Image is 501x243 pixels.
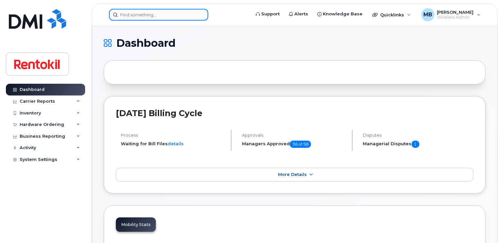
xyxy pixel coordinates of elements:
h2: [DATE] Billing Cycle [116,108,473,118]
span: More Details [278,172,307,177]
a: details [168,141,184,146]
h4: Approvals [242,133,346,138]
span: 1 [412,141,419,148]
h5: Managers Approved [242,141,346,148]
span: Dashboard [116,38,176,48]
span: 36 of 58 [290,141,311,148]
h5: Managerial Disputes [363,141,473,148]
h4: Process [121,133,225,138]
h4: Disputes [363,133,473,138]
li: Waiting for Bill Files [121,141,225,147]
